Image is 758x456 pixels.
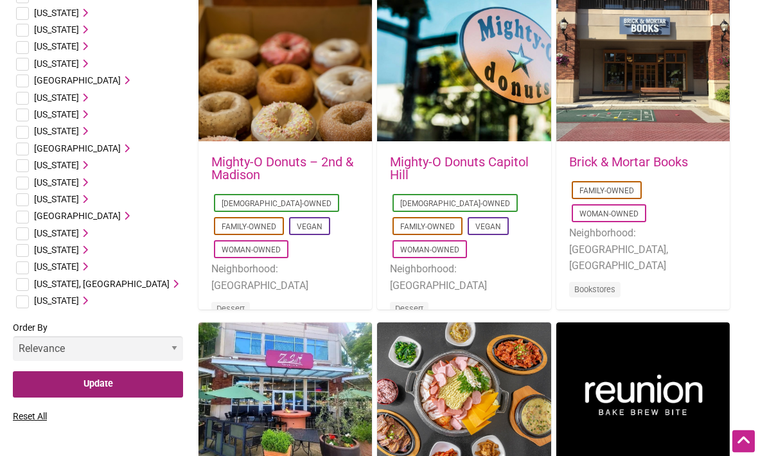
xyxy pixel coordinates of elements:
a: Family-Owned [400,223,455,232]
a: Vegan [475,223,501,232]
a: Bookstores [574,285,615,295]
span: [US_STATE] [34,93,79,103]
label: Order By [13,320,183,372]
span: [US_STATE] [34,262,79,272]
a: [DEMOGRAPHIC_DATA]-Owned [400,200,510,209]
span: [US_STATE] [34,59,79,69]
a: Family-Owned [579,187,634,196]
a: Mighty-O Donuts – 2nd & Madison [211,155,353,183]
a: [DEMOGRAPHIC_DATA]-Owned [222,200,331,209]
span: [US_STATE] [34,178,79,188]
li: Neighborhood: [GEOGRAPHIC_DATA] [211,261,359,294]
span: [GEOGRAPHIC_DATA] [34,76,121,86]
a: Vegan [297,223,322,232]
li: Neighborhood: [GEOGRAPHIC_DATA] [390,261,538,294]
span: [US_STATE] [34,245,79,256]
span: [US_STATE] [34,195,79,205]
span: [US_STATE], [GEOGRAPHIC_DATA] [34,279,170,290]
a: Dessert [395,304,423,314]
input: Update [13,372,183,398]
a: Brick & Mortar Books [569,155,688,170]
span: [US_STATE] [34,229,79,239]
a: Woman-Owned [222,246,281,255]
a: Reset All [13,412,47,422]
span: [US_STATE] [34,110,79,120]
span: [US_STATE] [34,296,79,306]
span: [US_STATE] [34,42,79,52]
li: Neighborhood: [GEOGRAPHIC_DATA], [GEOGRAPHIC_DATA] [569,225,717,275]
span: [US_STATE] [34,25,79,35]
span: [GEOGRAPHIC_DATA] [34,144,121,154]
a: Family-Owned [222,223,276,232]
span: [US_STATE] [34,161,79,171]
a: Mighty-O Donuts Capitol Hill [390,155,529,183]
a: Dessert [216,304,245,314]
span: [GEOGRAPHIC_DATA] [34,211,121,222]
a: Woman-Owned [579,210,639,219]
a: Woman-Owned [400,246,459,255]
span: [US_STATE] [34,8,79,19]
div: Scroll Back to Top [732,430,755,453]
span: [US_STATE] [34,127,79,137]
select: Order By [13,337,183,362]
